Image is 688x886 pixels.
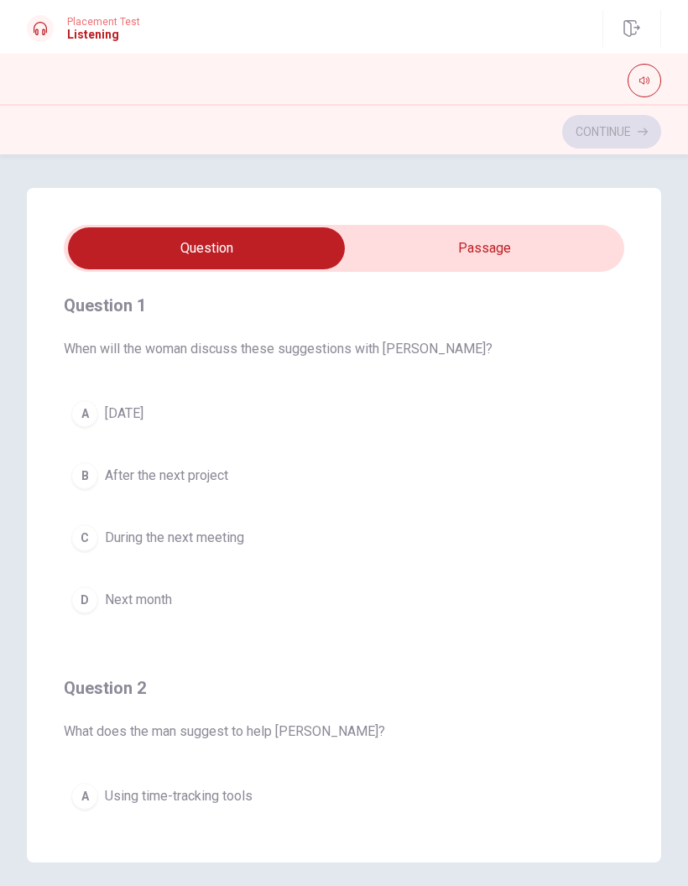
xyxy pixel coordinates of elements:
[105,590,172,610] span: Next month
[71,524,98,551] div: C
[105,404,143,424] span: [DATE]
[64,393,624,435] button: A[DATE]
[105,528,244,548] span: During the next meeting
[71,586,98,613] div: D
[64,455,624,497] button: BAfter the next project
[64,775,624,817] button: AUsing time-tracking tools
[105,786,253,806] span: Using time-tracking tools
[71,400,98,427] div: A
[64,517,624,559] button: CDuring the next meeting
[71,462,98,489] div: B
[67,16,140,28] span: Placement Test
[67,28,140,41] h1: Listening
[64,675,624,701] h4: Question 2
[105,466,228,486] span: After the next project
[64,339,624,359] span: When will the woman discuss these suggestions with [PERSON_NAME]?
[71,783,98,810] div: A
[64,722,624,742] span: What does the man suggest to help [PERSON_NAME]?
[64,292,624,319] h4: Question 1
[64,579,624,621] button: DNext month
